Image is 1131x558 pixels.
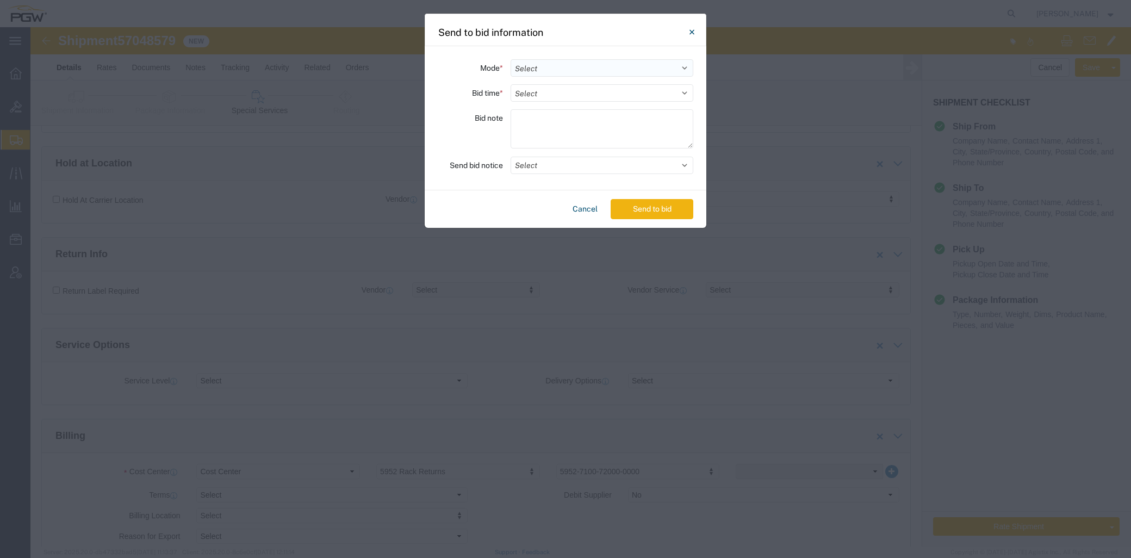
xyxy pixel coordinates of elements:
[611,199,693,219] button: Send to bid
[450,157,503,174] label: Send bid notice
[511,157,693,174] button: Select
[480,59,503,77] label: Mode
[475,109,503,127] label: Bid note
[472,84,503,102] label: Bid time
[681,21,703,43] button: Close
[438,25,543,40] h4: Send to bid information
[568,199,602,219] button: Cancel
